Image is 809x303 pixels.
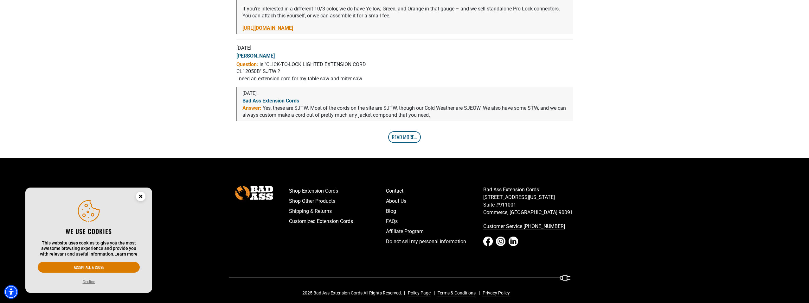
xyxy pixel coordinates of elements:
[289,206,386,216] a: Shipping & Returns
[480,290,510,296] a: Privacy Policy
[405,290,431,296] a: Policy Page
[386,206,483,216] a: Blog
[38,240,140,257] p: This website uses cookies to give you the most awesome browsing experience and provide you with r...
[236,61,573,82] p: is "CLICK-TO-LOCK LIGHTED EXTENSION CORD CL12050B" SJTW ? I need an extension cord for my table s...
[242,25,293,31] a: https://badassextensioncords.com/products/15a-125v-oem-locking-lighted-connector-2?_pos=4&_fid=03...
[236,53,275,59] span: [PERSON_NAME]
[38,262,140,273] button: Accept all & close
[483,186,581,216] p: Bad Ass Extension Cords [STREET_ADDRESS][US_STATE] Suite #911001 Commerce, [GEOGRAPHIC_DATA] 90091
[81,279,97,285] button: Decline
[25,188,152,293] aside: Cookie Consent
[289,216,386,226] a: Customized Extension Cords
[242,90,257,96] span: [DATE]
[129,188,152,207] button: Close this option
[235,186,273,200] img: Bad Ass Extension Cords
[302,290,514,296] div: 2025 Bad Ass Extension Cords All Rights Reserved.
[483,221,581,232] a: call 833-674-1699
[386,196,483,206] a: About Us
[386,237,483,247] a: Do not sell my personal information
[289,186,386,196] a: Shop Extension Cords
[496,237,505,246] a: Instagram - open in a new tab
[386,216,483,226] a: FAQs
[114,251,138,257] a: This website uses cookies to give you the most awesome browsing experience and provide you with r...
[509,237,518,246] a: LinkedIn - open in a new tab
[386,226,483,237] a: Affiliate Program
[242,105,568,119] p: Yes, these are SJTW. Most of the cords on the site are SJTW, though our Cold Weather are SJEOW. W...
[242,5,568,20] p: If you're interested in a different 10/3 color, we do have Yellow, Green, and Orange in that gaug...
[386,186,483,196] a: Contact
[236,45,251,51] span: [DATE]
[4,285,18,299] div: Accessibility Menu
[289,196,386,206] a: Shop Other Products
[435,290,476,296] a: Terms & Conditions
[38,227,140,235] h2: We use cookies
[483,237,493,246] a: Facebook - open in a new tab
[388,131,421,143] a: Read More...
